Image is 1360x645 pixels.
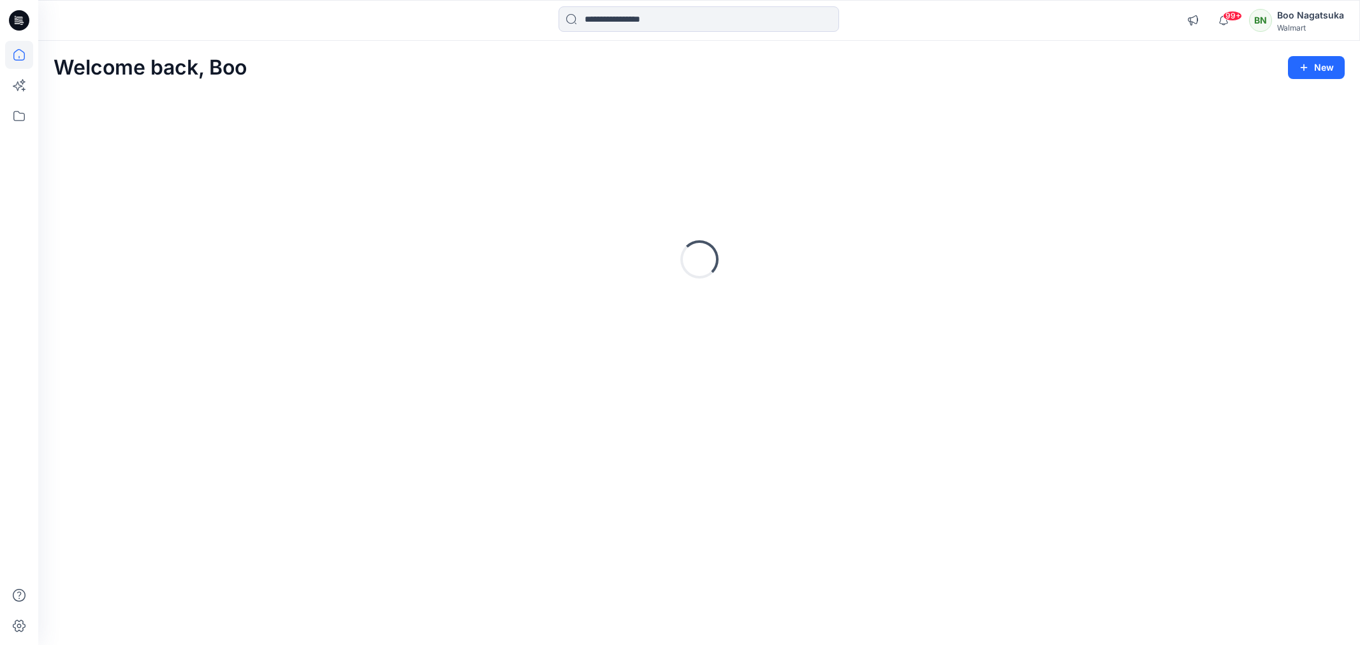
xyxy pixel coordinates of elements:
[1277,23,1344,33] div: Walmart
[1249,9,1272,32] div: BN
[1223,11,1242,21] span: 99+
[54,56,247,80] h2: Welcome back, Boo
[1288,56,1345,79] button: New
[1277,8,1344,23] div: Boo Nagatsuka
